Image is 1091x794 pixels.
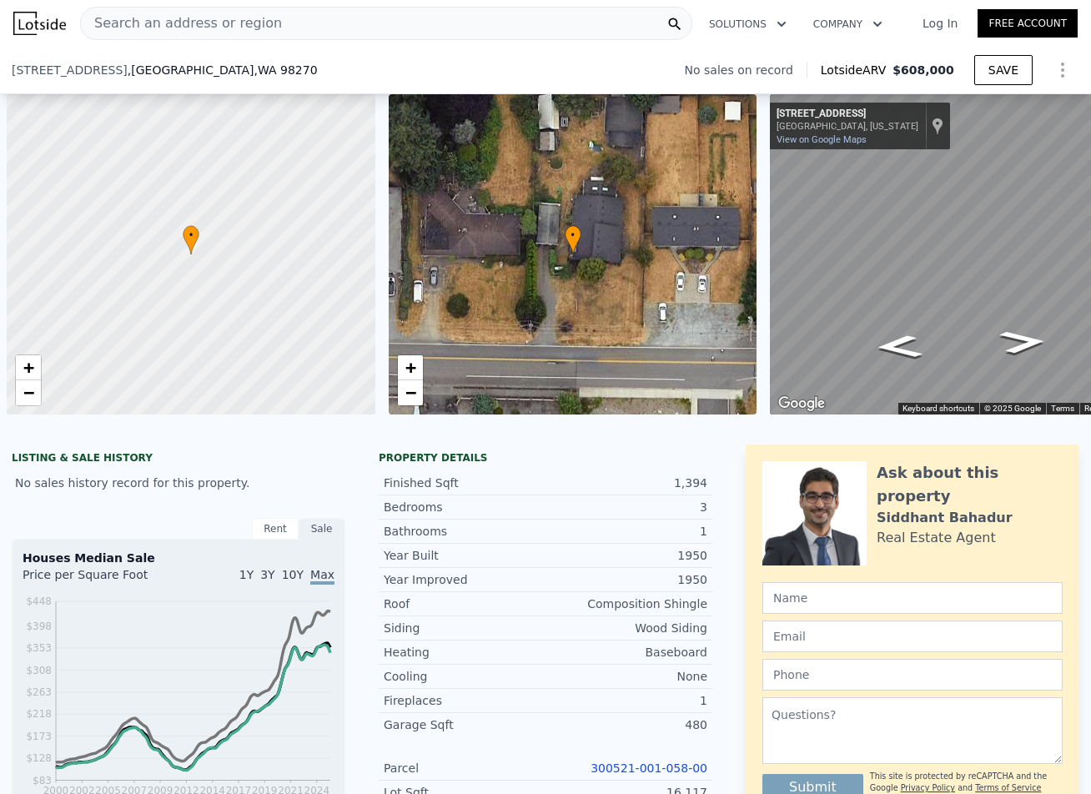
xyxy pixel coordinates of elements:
[183,225,199,254] div: •
[545,523,707,540] div: 1
[16,355,41,380] a: Zoom in
[26,621,52,632] tspan: $398
[384,523,545,540] div: Bathrooms
[384,668,545,685] div: Cooling
[877,528,996,548] div: Real Estate Agent
[384,499,545,515] div: Bedrooms
[892,63,954,77] span: $608,000
[545,595,707,612] div: Composition Shingle
[384,571,545,588] div: Year Improved
[696,9,800,39] button: Solutions
[774,393,829,415] a: Open this area in Google Maps (opens a new window)
[405,357,415,378] span: +
[379,451,712,465] div: Property details
[405,382,415,403] span: −
[384,547,545,564] div: Year Built
[902,403,974,415] button: Keyboard shortcuts
[591,761,707,775] a: 300521-001-058-00
[877,508,1013,528] div: Siddhant Bahadur
[821,62,892,78] span: Lotside ARV
[384,692,545,709] div: Fireplaces
[128,62,318,78] span: , [GEOGRAPHIC_DATA]
[23,382,34,403] span: −
[545,571,707,588] div: 1950
[877,461,1063,508] div: Ask about this property
[299,518,345,540] div: Sale
[545,668,707,685] div: None
[23,357,34,378] span: +
[545,475,707,491] div: 1,394
[26,665,52,676] tspan: $308
[980,324,1067,359] path: Go East, 84th St NE
[81,13,282,33] span: Search an address or region
[978,9,1078,38] a: Free Account
[777,108,918,121] div: [STREET_ADDRESS]
[260,568,274,581] span: 3Y
[774,393,829,415] img: Google
[384,595,545,612] div: Roof
[252,518,299,540] div: Rent
[239,568,254,581] span: 1Y
[183,228,199,243] span: •
[901,783,955,792] a: Privacy Policy
[12,451,345,468] div: LISTING & SALE HISTORY
[545,692,707,709] div: 1
[12,62,128,78] span: [STREET_ADDRESS]
[545,620,707,636] div: Wood Siding
[685,62,807,78] div: No sales on record
[12,468,345,498] div: No sales history record for this property.
[23,550,334,566] div: Houses Median Sale
[26,752,52,764] tspan: $128
[545,499,707,515] div: 3
[974,55,1033,85] button: SAVE
[762,621,1063,652] input: Email
[856,329,943,364] path: Go West, 84th St NE
[1051,404,1074,413] a: Terms (opens in new tab)
[545,716,707,733] div: 480
[800,9,896,39] button: Company
[26,708,52,720] tspan: $218
[902,15,978,32] a: Log In
[282,568,304,581] span: 10Y
[398,380,423,405] a: Zoom out
[545,644,707,661] div: Baseboard
[777,121,918,132] div: [GEOGRAPHIC_DATA], [US_STATE]
[254,63,317,77] span: , WA 98270
[384,760,545,776] div: Parcel
[13,12,66,35] img: Lotside
[26,686,52,698] tspan: $263
[545,547,707,564] div: 1950
[310,568,334,585] span: Max
[565,228,581,243] span: •
[384,644,545,661] div: Heating
[1046,53,1079,87] button: Show Options
[384,475,545,491] div: Finished Sqft
[777,134,867,145] a: View on Google Maps
[398,355,423,380] a: Zoom in
[384,620,545,636] div: Siding
[33,775,52,786] tspan: $83
[762,659,1063,691] input: Phone
[16,380,41,405] a: Zoom out
[565,225,581,254] div: •
[975,783,1041,792] a: Terms of Service
[26,731,52,742] tspan: $173
[384,716,545,733] div: Garage Sqft
[23,566,178,593] div: Price per Square Foot
[26,642,52,654] tspan: $353
[26,595,52,607] tspan: $448
[762,582,1063,614] input: Name
[984,404,1041,413] span: © 2025 Google
[932,117,943,135] a: Show location on map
